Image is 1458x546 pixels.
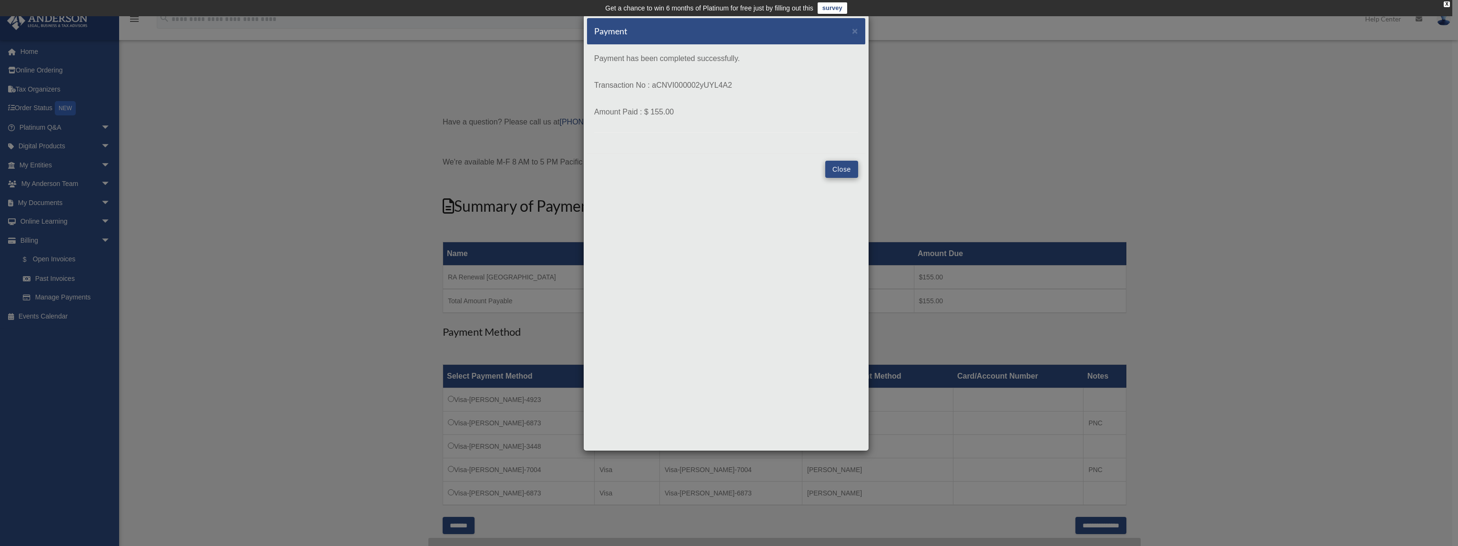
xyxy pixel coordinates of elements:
h5: Payment [594,25,628,37]
button: Close [825,161,858,178]
span: × [852,25,858,36]
p: Amount Paid : $ 155.00 [594,105,858,119]
p: Payment has been completed successfully. [594,52,858,65]
div: Get a chance to win 6 months of Platinum for free just by filling out this [605,2,813,14]
div: close [1444,1,1450,7]
a: survey [818,2,847,14]
button: Close [852,26,858,36]
p: Transaction No : aCNVI000002yUYL4A2 [594,79,858,92]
